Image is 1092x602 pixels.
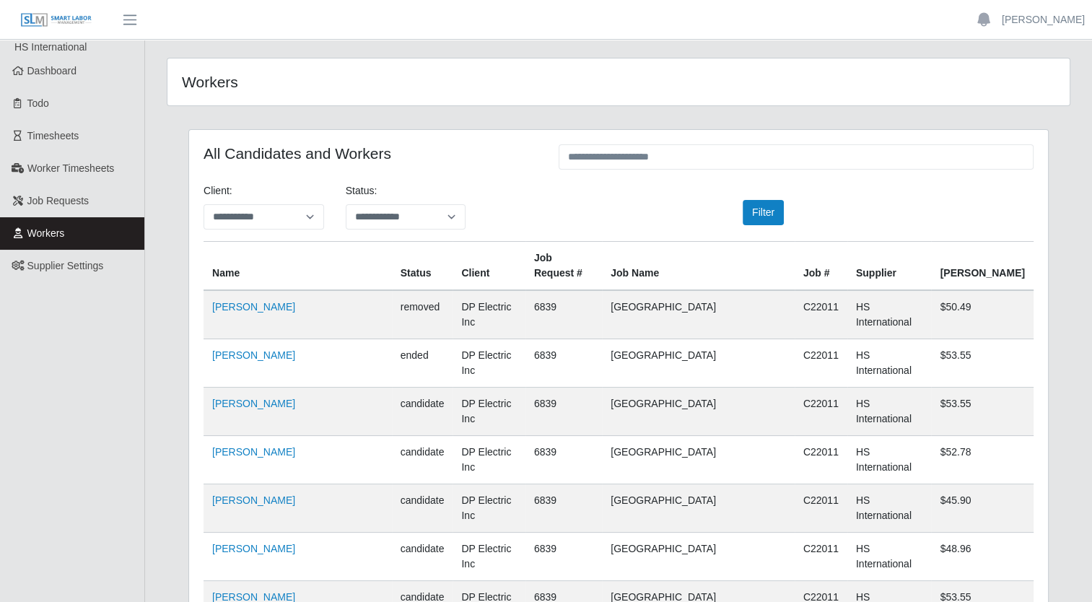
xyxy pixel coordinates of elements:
a: [PERSON_NAME] [212,349,295,361]
th: Status [392,242,453,291]
td: DP Electric Inc [453,436,525,484]
td: $52.78 [931,436,1034,484]
td: [GEOGRAPHIC_DATA] [602,436,795,484]
td: 6839 [525,484,602,533]
span: Job Requests [27,195,89,206]
td: $48.96 [931,533,1034,581]
span: Todo [27,97,49,109]
td: DP Electric Inc [453,484,525,533]
a: [PERSON_NAME] [212,301,295,313]
th: Name [204,242,392,291]
td: DP Electric Inc [453,290,525,339]
td: C22011 [795,533,847,581]
img: SLM Logo [20,12,92,28]
h4: Workers [182,73,533,91]
td: [GEOGRAPHIC_DATA] [602,484,795,533]
td: $53.55 [931,339,1034,388]
td: HS International [847,484,932,533]
td: HS International [847,388,932,436]
th: Job Name [602,242,795,291]
span: Supplier Settings [27,260,104,271]
td: HS International [847,290,932,339]
td: 6839 [525,339,602,388]
span: HS International [14,41,87,53]
td: $53.55 [931,388,1034,436]
td: HS International [847,339,932,388]
a: [PERSON_NAME] [212,494,295,506]
th: [PERSON_NAME] [931,242,1034,291]
td: DP Electric Inc [453,388,525,436]
td: $50.49 [931,290,1034,339]
td: candidate [392,436,453,484]
td: DP Electric Inc [453,533,525,581]
td: ended [392,339,453,388]
td: C22011 [795,388,847,436]
th: Job # [795,242,847,291]
a: [PERSON_NAME] [212,398,295,409]
th: Client [453,242,525,291]
label: Client: [204,183,232,199]
td: 6839 [525,533,602,581]
td: HS International [847,533,932,581]
a: [PERSON_NAME] [1002,12,1085,27]
span: Timesheets [27,130,79,141]
td: candidate [392,533,453,581]
h4: All Candidates and Workers [204,144,537,162]
td: [GEOGRAPHIC_DATA] [602,533,795,581]
td: DP Electric Inc [453,339,525,388]
span: Dashboard [27,65,77,77]
td: [GEOGRAPHIC_DATA] [602,339,795,388]
td: removed [392,290,453,339]
td: 6839 [525,290,602,339]
a: [PERSON_NAME] [212,543,295,554]
td: HS International [847,436,932,484]
td: C22011 [795,339,847,388]
td: candidate [392,388,453,436]
td: C22011 [795,436,847,484]
span: Workers [27,227,65,239]
span: Worker Timesheets [27,162,114,174]
td: 6839 [525,388,602,436]
td: [GEOGRAPHIC_DATA] [602,290,795,339]
button: Filter [743,200,784,225]
td: candidate [392,484,453,533]
a: [PERSON_NAME] [212,446,295,458]
td: $45.90 [931,484,1034,533]
td: C22011 [795,484,847,533]
td: C22011 [795,290,847,339]
th: Supplier [847,242,932,291]
th: Job Request # [525,242,602,291]
td: 6839 [525,436,602,484]
label: Status: [346,183,377,199]
td: [GEOGRAPHIC_DATA] [602,388,795,436]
